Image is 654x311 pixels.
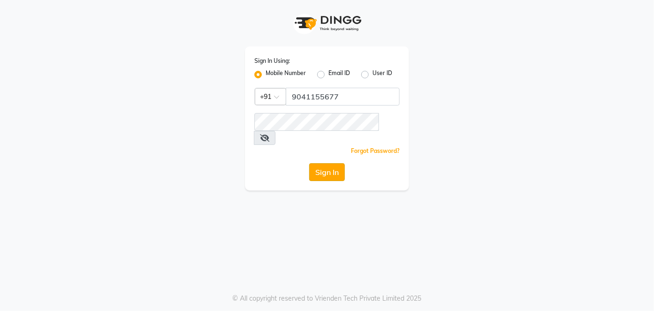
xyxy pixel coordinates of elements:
[290,9,364,37] img: logo1.svg
[328,69,350,80] label: Email ID
[309,163,345,181] button: Sign In
[286,88,400,106] input: Username
[266,69,306,80] label: Mobile Number
[372,69,392,80] label: User ID
[254,57,290,65] label: Sign In Using:
[351,147,400,154] a: Forgot Password?
[254,113,379,131] input: Username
